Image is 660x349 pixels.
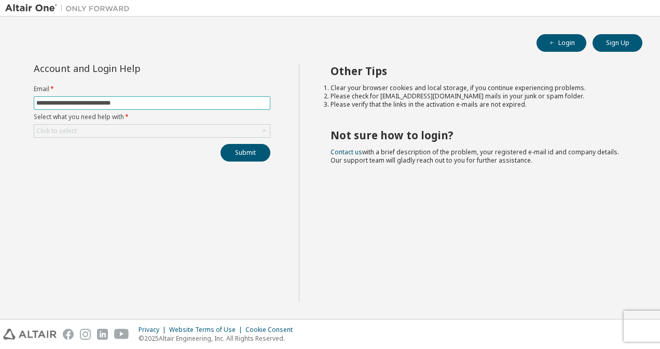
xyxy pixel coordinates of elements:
img: youtube.svg [114,329,129,340]
img: Altair One [5,3,135,13]
button: Submit [221,144,270,162]
div: Website Terms of Use [169,326,245,334]
img: facebook.svg [63,329,74,340]
li: Please verify that the links in the activation e-mails are not expired. [331,100,624,109]
img: altair_logo.svg [3,329,57,340]
div: Click to select [36,127,77,135]
div: Account and Login Help [34,64,223,72]
div: Privacy [139,326,169,334]
label: Select what you need help with [34,113,270,121]
label: Email [34,85,270,93]
li: Clear your browser cookies and local storage, if you continue experiencing problems. [331,84,624,92]
p: © 2025 Altair Engineering, Inc. All Rights Reserved. [139,334,299,343]
button: Sign Up [593,34,642,52]
div: Click to select [34,125,270,137]
div: Cookie Consent [245,326,299,334]
span: with a brief description of the problem, your registered e-mail id and company details. Our suppo... [331,148,619,165]
a: Contact us [331,148,362,156]
li: Please check for [EMAIL_ADDRESS][DOMAIN_NAME] mails in your junk or spam folder. [331,92,624,100]
img: linkedin.svg [97,329,108,340]
h2: Other Tips [331,64,624,78]
img: instagram.svg [80,329,91,340]
h2: Not sure how to login? [331,128,624,142]
button: Login [537,34,586,52]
